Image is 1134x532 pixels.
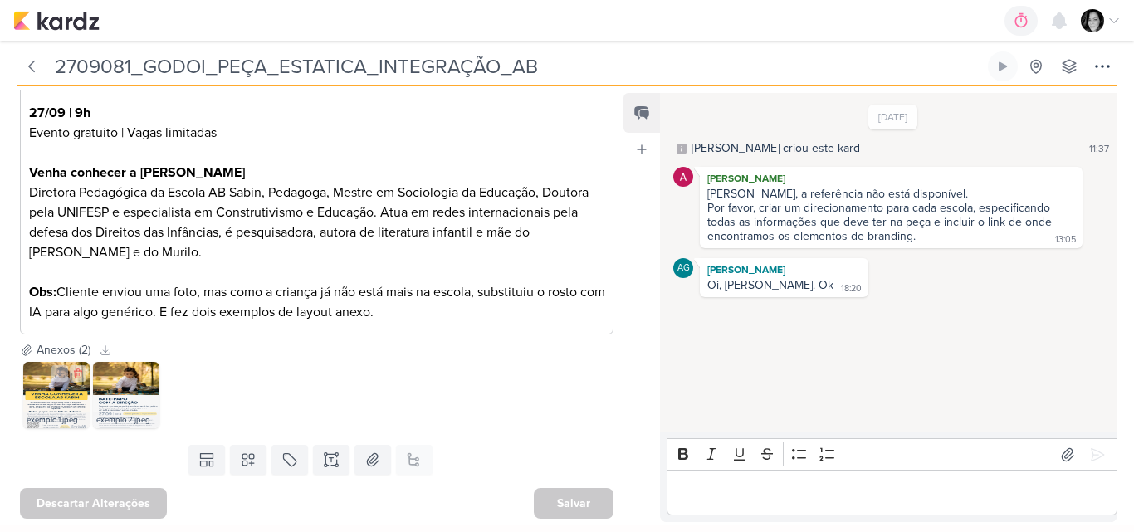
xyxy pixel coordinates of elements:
[29,43,605,322] p: Enquanto as crianças participam de uma oficina prática, as famílias fazem um tour pela escola, to...
[1081,9,1104,32] img: Renata Brandão
[707,201,1055,243] div: Por favor, criar um direcionamento para cada escola, especificando todas as informações que deve ...
[1089,141,1109,156] div: 11:37
[93,362,159,428] img: na7mMbz9wJiEzjmAhLKB5NKylL7MeYfEsAg8HCI8.jpg
[707,278,833,292] div: Oi, [PERSON_NAME]. Ok
[29,105,90,121] strong: 27/09 | 9h
[1055,233,1076,246] div: 13:05
[673,167,693,187] img: Alessandra Gomes
[23,412,90,428] div: exemplo 1.jpeg
[23,362,90,428] img: fejjeroo7K096ckPjNmKqRMCLDh6TiYZWUMVRWRC.jpg
[29,164,245,181] strong: Venha conhecer a [PERSON_NAME]
[677,264,690,273] p: AG
[673,258,693,278] div: Aline Gimenez Graciano
[29,284,56,300] strong: Obs:
[37,341,90,359] div: Anexos (2)
[841,282,862,295] div: 18:20
[13,11,100,31] img: kardz.app
[707,187,1075,201] div: [PERSON_NAME], a referência não está disponível.
[667,470,1117,515] div: Editor editing area: main
[667,438,1117,471] div: Editor toolbar
[703,261,865,278] div: [PERSON_NAME]
[692,139,860,157] div: [PERSON_NAME] criou este kard
[703,170,1079,187] div: [PERSON_NAME]
[93,412,159,428] div: exemplo 2.jpeg
[50,51,985,81] input: Kard Sem Título
[996,60,1009,73] div: Ligar relógio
